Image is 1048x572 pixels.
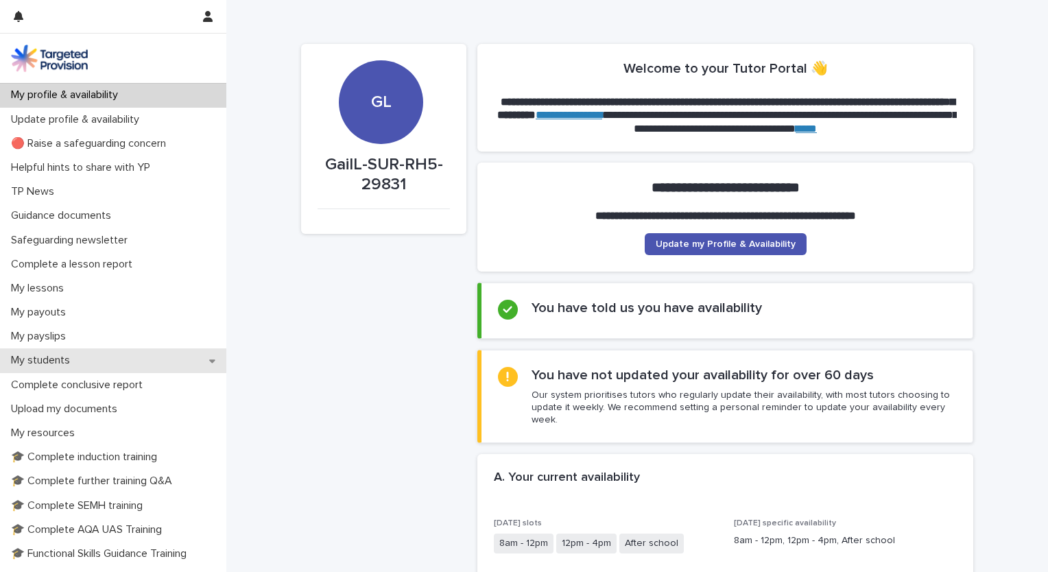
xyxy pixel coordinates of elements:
p: GailL-SUR-RH5-29831 [318,155,450,195]
p: My students [5,354,81,367]
span: Update my Profile & Availability [656,239,796,249]
h2: You have not updated your availability for over 60 days [532,367,874,383]
p: Our system prioritises tutors who regularly update their availability, with most tutors choosing ... [532,389,956,427]
span: After school [619,534,684,553]
a: Update my Profile & Availability [645,233,807,255]
p: 🎓 Complete AQA UAS Training [5,523,173,536]
p: 8am - 12pm, 12pm - 4pm, After school [734,534,957,548]
h2: You have told us you have availability [532,300,762,316]
p: My lessons [5,282,75,295]
img: M5nRWzHhSzIhMunXDL62 [11,45,88,72]
p: 🎓 Complete further training Q&A [5,475,183,488]
p: Complete conclusive report [5,379,154,392]
p: My payouts [5,306,77,319]
span: 8am - 12pm [494,534,553,553]
p: 🎓 Complete SEMH training [5,499,154,512]
p: 🎓 Complete induction training [5,451,168,464]
p: My payslips [5,330,77,343]
p: Upload my documents [5,403,128,416]
p: Guidance documents [5,209,122,222]
p: Safeguarding newsletter [5,234,139,247]
h2: A. Your current availability [494,470,640,486]
p: My profile & availability [5,88,129,102]
p: Complete a lesson report [5,258,143,271]
p: Update profile & availability [5,113,150,126]
p: 🎓 Functional Skills Guidance Training [5,547,198,560]
span: [DATE] slots [494,519,542,527]
p: My resources [5,427,86,440]
div: GL [339,9,422,112]
span: 12pm - 4pm [556,534,617,553]
p: 🔴 Raise a safeguarding concern [5,137,177,150]
span: [DATE] specific availability [734,519,836,527]
h2: Welcome to your Tutor Portal 👋 [623,60,828,77]
p: TP News [5,185,65,198]
p: Helpful hints to share with YP [5,161,161,174]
